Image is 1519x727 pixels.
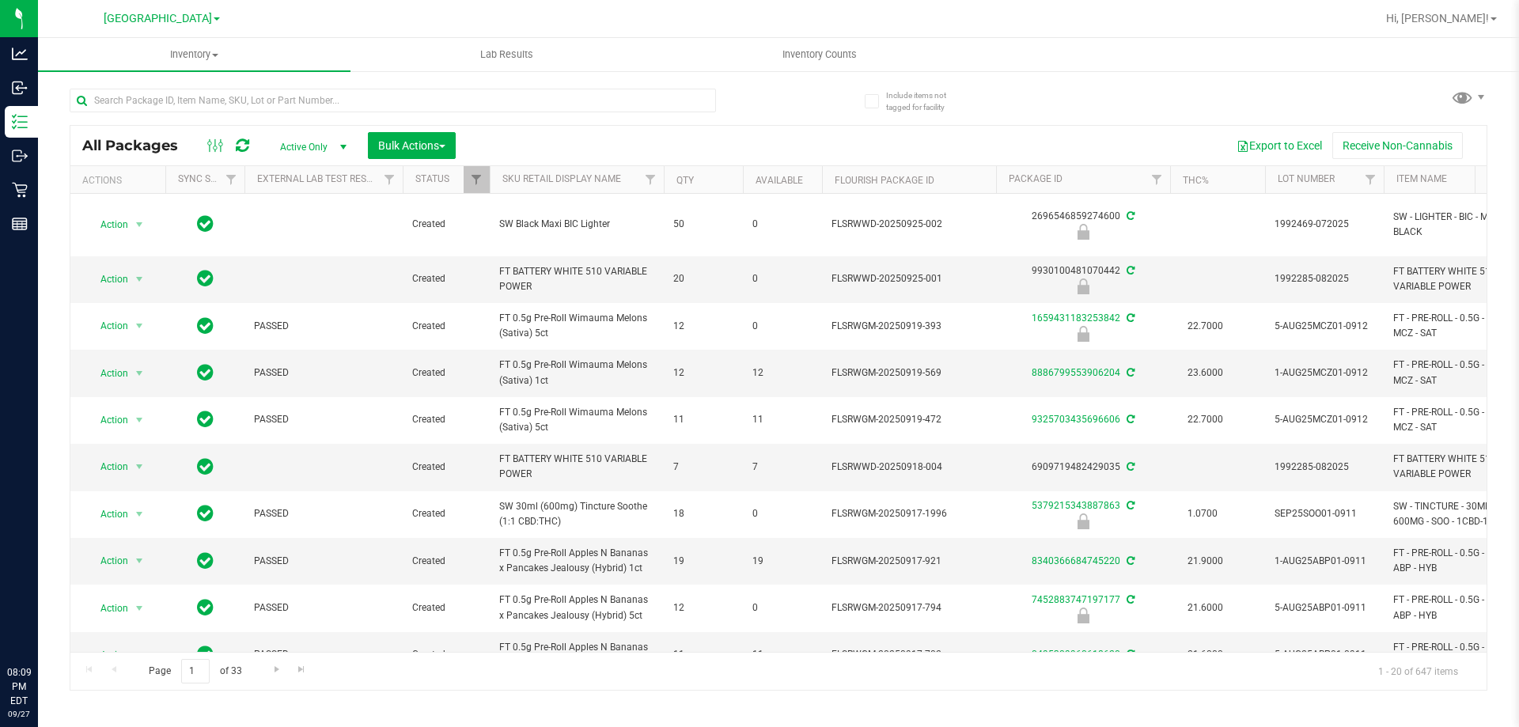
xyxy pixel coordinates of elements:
span: Inventory Counts [761,47,878,62]
span: PASSED [254,412,393,427]
button: Export to Excel [1226,132,1332,159]
span: Action [86,550,129,572]
p: 08:09 PM EDT [7,665,31,708]
span: Action [86,644,129,666]
span: FT - PRE-ROLL - 0.5G - 1CT - ABP - HYB [1393,546,1513,576]
span: In Sync [197,213,214,235]
span: FT BATTERY WHITE 510 VARIABLE POWER [499,452,654,482]
div: 2696546859274600 [994,209,1172,240]
a: 0495309960618620 [1032,649,1120,660]
span: 1992285-082025 [1275,271,1374,286]
div: Newly Received [994,278,1172,294]
span: FT - PRE-ROLL - 0.5G - 5CT - MCZ - SAT [1393,311,1513,341]
span: 5-AUG25MCZ01-0912 [1275,319,1374,334]
span: Created [412,554,480,569]
span: Sync from Compliance System [1124,367,1135,378]
span: PASSED [254,600,393,615]
span: FLSRWGM-20250919-393 [831,319,987,334]
span: In Sync [197,408,214,430]
a: 9325703435696606 [1032,414,1120,425]
span: In Sync [197,362,214,384]
div: Newly Received [994,326,1172,342]
span: FT - PRE-ROLL - 0.5G - 5CT - ABP - HYB [1393,640,1513,670]
a: 7452883747197177 [1032,594,1120,605]
span: Bulk Actions [378,139,445,152]
span: All Packages [82,137,194,154]
span: PASSED [254,319,393,334]
span: 19 [673,554,733,569]
span: 11 [673,412,733,427]
span: select [130,362,150,384]
span: In Sync [197,502,214,524]
span: Action [86,409,129,431]
span: select [130,503,150,525]
span: 12 [673,600,733,615]
a: 8340366684745220 [1032,555,1120,566]
span: Sync from Compliance System [1124,414,1135,425]
a: 1659431183253842 [1032,312,1120,324]
inline-svg: Retail [12,182,28,198]
a: 5379215343887863 [1032,500,1120,511]
span: In Sync [197,643,214,665]
span: Created [412,319,480,334]
a: Filter [1144,166,1170,193]
span: FLSRWWD-20250925-001 [831,271,987,286]
span: FLSRWGM-20250917-921 [831,554,987,569]
span: PASSED [254,506,393,521]
span: Sync from Compliance System [1124,265,1135,276]
span: Created [412,460,480,475]
a: Sku Retail Display Name [502,173,621,184]
a: Go to the next page [265,659,288,680]
span: select [130,315,150,337]
a: Filter [377,166,403,193]
span: 7 [673,460,733,475]
span: 21.6000 [1180,596,1231,619]
span: 1992285-082025 [1275,460,1374,475]
span: 11 [752,647,813,662]
span: FLSRWGM-20250917-794 [831,600,987,615]
a: Inventory Counts [663,38,975,71]
div: Actions [82,175,159,186]
span: Created [412,647,480,662]
span: FT 0.5g Pre-Roll Wimauma Melons (Sativa) 5ct [499,311,654,341]
inline-svg: Reports [12,216,28,232]
div: Newly Received [994,224,1172,240]
span: Inventory [38,47,350,62]
span: 1-AUG25ABP01-0911 [1275,554,1374,569]
span: PASSED [254,647,393,662]
span: FLSRWGM-20250919-569 [831,365,987,381]
span: Sync from Compliance System [1124,594,1135,605]
span: select [130,550,150,572]
span: 11 [673,647,733,662]
span: PASSED [254,554,393,569]
span: Page of 33 [135,659,255,683]
span: In Sync [197,596,214,619]
span: FT 0.5g Pre-Roll Wimauma Melons (Sativa) 5ct [499,405,654,435]
span: Action [86,362,129,384]
span: In Sync [197,267,214,290]
span: SW - LIGHTER - BIC - MAXI - BLACK [1393,210,1513,240]
span: Sync from Compliance System [1124,312,1135,324]
span: 0 [752,506,813,521]
span: select [130,409,150,431]
a: Item Name [1396,173,1447,184]
span: FLSRWWD-20250925-002 [831,217,987,232]
span: Sync from Compliance System [1124,210,1135,222]
span: FT 0.5g Pre-Roll Apples N Bananas x Pancakes Jealousy (Hybrid) 1ct [499,546,654,576]
inline-svg: Inbound [12,80,28,96]
span: 12 [752,365,813,381]
span: [GEOGRAPHIC_DATA] [104,12,212,25]
span: 7 [752,460,813,475]
span: 12 [673,319,733,334]
a: Filter [638,166,664,193]
a: External Lab Test Result [257,173,381,184]
span: FT BATTERY WHITE 510 VARIABLE POWER [1393,264,1513,294]
span: FT - PRE-ROLL - 0.5G - 1CT - MCZ - SAT [1393,358,1513,388]
span: Created [412,600,480,615]
span: FT 0.5g Pre-Roll Apples N Bananas x Pancakes Jealousy (Hybrid) 5ct [499,640,654,670]
span: 1992469-072025 [1275,217,1374,232]
a: Lot Number [1278,173,1335,184]
span: select [130,644,150,666]
span: 18 [673,506,733,521]
span: Sync from Compliance System [1124,555,1135,566]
